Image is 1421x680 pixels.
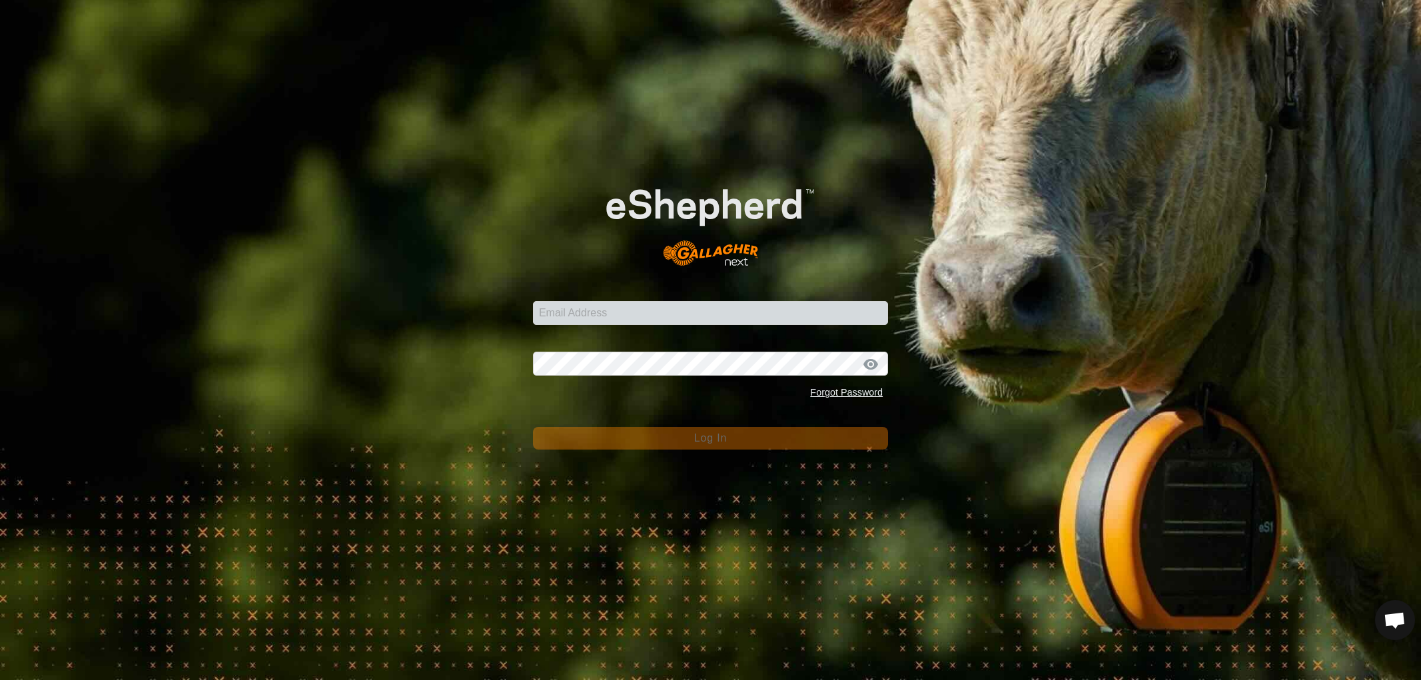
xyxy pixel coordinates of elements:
input: Email Address [533,301,888,325]
img: E-shepherd Logo [568,159,853,280]
span: Log In [694,432,727,444]
button: Log In [533,427,888,450]
a: Open chat [1375,600,1415,640]
a: Forgot Password [810,387,883,398]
